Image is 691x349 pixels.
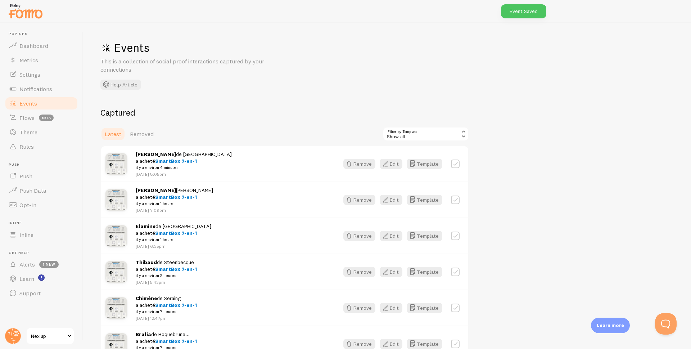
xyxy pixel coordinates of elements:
[380,231,402,241] button: Edit
[4,39,78,53] a: Dashboard
[380,339,402,349] button: Edit
[4,272,78,286] a: Learn
[105,153,127,175] img: BoxIphone_Prod_09_small.jpg
[343,339,375,349] button: Remove
[31,332,65,340] span: Nexiup
[105,297,127,319] img: BoxIphone_Prod_09_small.jpg
[136,308,197,315] small: il y a environ 7 heures
[4,67,78,82] a: Settings
[9,32,78,36] span: Pop-ups
[136,259,197,279] span: de Steenbecque a acheté
[105,189,127,211] img: BoxIphone_Prod_09_small.jpg
[19,261,35,268] span: Alerts
[4,286,78,300] a: Support
[155,158,197,164] span: SmartBox 7-en-1
[136,223,155,229] strong: Elamine
[19,42,48,49] span: Dashboard
[136,236,211,243] small: il y a environ 1 heure
[380,267,402,277] button: Edit
[19,173,32,180] span: Push
[343,231,375,241] button: Remove
[19,275,34,282] span: Learn
[105,225,127,247] img: BoxIphone_Prod_09_small.jpg
[4,82,78,96] a: Notifications
[4,257,78,272] a: Alerts 1 new
[4,53,78,67] a: Metrics
[383,127,469,141] div: Show all
[136,187,213,207] span: [PERSON_NAME] a acheté
[380,231,407,241] a: Edit
[19,143,34,150] span: Rules
[100,80,141,90] button: Help Article
[155,230,197,236] span: SmartBox 7-en-1
[130,130,154,138] span: Removed
[136,151,232,171] span: de [GEOGRAPHIC_DATA] a acheté
[136,272,197,279] small: il y a environ 2 heures
[4,125,78,139] a: Theme
[100,127,126,141] a: Latest
[343,303,375,313] button: Remove
[19,85,52,93] span: Notifications
[136,315,197,321] p: [DATE] 12:47pm
[9,251,78,255] span: Get Help
[4,111,78,125] a: Flows beta
[105,261,127,283] img: BoxIphone_Prod_09_small.jpg
[343,267,375,277] button: Remove
[9,221,78,225] span: Inline
[136,295,157,301] strong: Chimène
[4,139,78,154] a: Rules
[4,198,78,212] a: Opt-In
[407,231,442,241] button: Template
[136,259,157,265] strong: Thibaud
[39,261,59,268] span: 1 new
[126,127,158,141] a: Removed
[407,339,442,349] button: Template
[380,303,402,313] button: Edit
[136,187,176,193] strong: [PERSON_NAME]
[19,100,37,107] span: Events
[136,331,151,337] strong: Bralia
[380,159,402,169] button: Edit
[155,266,197,272] span: SmartBox 7-en-1
[380,339,407,349] a: Edit
[136,171,232,177] p: [DATE] 8:05pm
[39,115,54,121] span: beta
[38,274,45,281] svg: <p>Watch New Feature Tutorials!</p>
[407,303,442,313] button: Template
[380,195,407,205] a: Edit
[136,200,213,207] small: il y a environ 1 heure
[407,267,442,277] button: Template
[136,279,197,285] p: [DATE] 5:43pm
[136,223,211,243] span: de [GEOGRAPHIC_DATA] a acheté
[136,164,232,171] small: il y a environ 4 minutes
[19,71,40,78] span: Settings
[4,169,78,183] a: Push
[501,4,546,18] div: Event Saved
[19,231,33,238] span: Inline
[407,195,442,205] button: Template
[380,159,407,169] a: Edit
[136,243,211,249] p: [DATE] 6:35pm
[380,195,402,205] button: Edit
[591,318,630,333] div: Learn more
[380,303,407,313] a: Edit
[26,327,74,345] a: Nexiup
[8,2,44,20] img: fomo-relay-logo-orange.svg
[155,338,197,344] span: SmartBox 7-en-1
[19,57,38,64] span: Metrics
[4,183,78,198] a: Push Data
[136,207,213,213] p: [DATE] 7:09pm
[100,40,316,55] h1: Events
[407,159,442,169] a: Template
[136,151,176,157] strong: [PERSON_NAME]
[19,201,36,209] span: Opt-In
[100,57,273,74] p: This is a collection of social proof interactions captured by your connections
[136,295,197,315] span: de Seraing a acheté
[380,267,407,277] a: Edit
[4,228,78,242] a: Inline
